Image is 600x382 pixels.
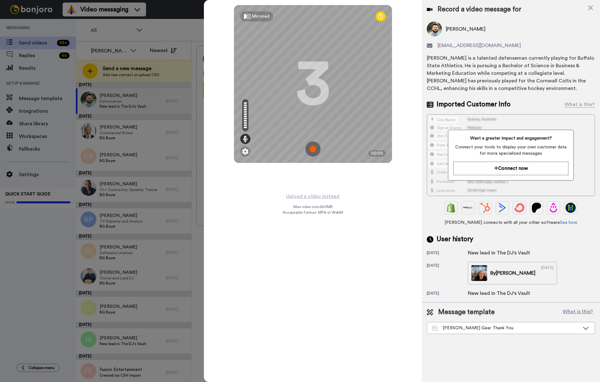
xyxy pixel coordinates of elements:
[438,42,521,49] span: [EMAIL_ADDRESS][DOMAIN_NAME]
[432,325,579,331] div: [PERSON_NAME] Gear Thank You
[453,162,568,175] button: Connect now
[480,203,490,213] img: Hubspot
[468,289,530,297] div: New lead in The DJ's Vault
[242,148,248,155] img: ic_gear.svg
[453,135,568,141] span: Want a greater impact and engagement?
[453,144,568,157] span: Connect your tools to display your own customer data for more specialized messages
[305,141,321,157] img: ic_record_start.svg
[427,250,468,257] div: [DATE]
[566,203,576,213] img: GoHighLevel
[490,269,536,277] div: By [PERSON_NAME]
[468,249,530,257] div: New lead in The DJ's Vault
[368,150,386,157] div: 00:00
[471,265,487,281] img: 10fb9883-00fa-4644-9d95-5ce28f144079-thumb.jpg
[284,192,341,200] button: Upload a video instead
[565,101,595,108] div: What is this?
[548,203,559,213] img: Drip
[427,54,595,92] div: [PERSON_NAME] is a talented defenseman currently playing for Buffalo State Athletics. He is pursu...
[427,219,595,226] span: [PERSON_NAME] connects with all your other software
[432,326,438,331] img: Message-temps.svg
[437,100,511,109] span: Imported Customer Info
[468,262,557,284] a: By[PERSON_NAME][DATE]
[446,203,456,213] img: Shopify
[427,263,468,284] div: [DATE]
[463,203,473,213] img: Ontraport
[283,210,343,215] span: Acceptable format: MP4 or WebM
[296,60,330,108] div: 3
[293,204,333,209] span: Max video size: 500 MB
[497,203,507,213] img: ActiveCampaign
[541,265,554,281] div: [DATE]
[561,307,595,317] button: What is this?
[514,203,524,213] img: ConvertKit
[427,291,468,297] div: [DATE]
[531,203,542,213] img: Patreon
[437,235,473,244] span: User history
[438,307,495,317] span: Message template
[560,220,577,225] a: See how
